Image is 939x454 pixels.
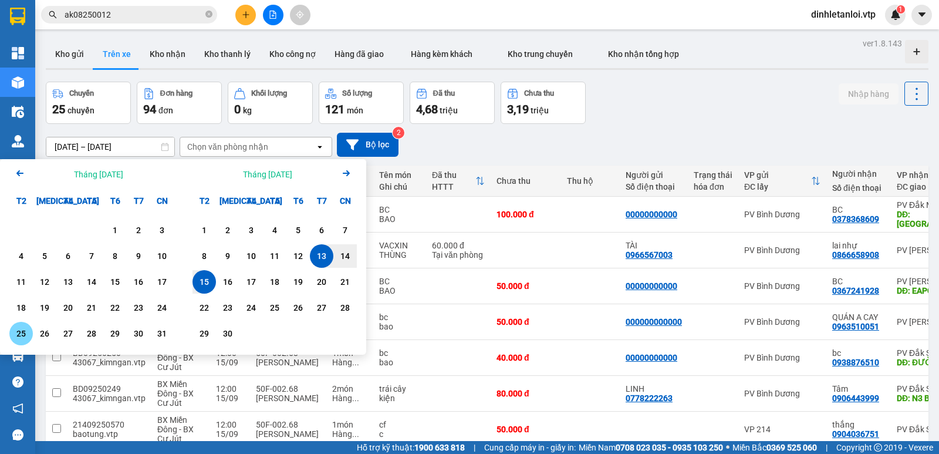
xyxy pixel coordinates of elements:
[832,394,879,403] div: 0906443999
[192,244,216,268] div: Choose Thứ Hai, tháng 09 8 2025. It's available.
[313,223,330,237] div: 6
[243,275,259,289] div: 17
[626,281,677,291] div: 00000000000
[60,327,76,341] div: 27
[608,49,679,59] span: Kho nhận tổng hợp
[802,7,885,22] span: dinhletanloi.vtp
[60,275,76,289] div: 13
[9,244,33,268] div: Choose Thứ Hai, tháng 08 4 2025. It's available.
[219,249,236,263] div: 9
[36,275,53,289] div: 12
[137,82,222,124] button: Đơn hàng94đơn
[154,249,170,263] div: 10
[36,249,53,263] div: 5
[150,270,174,294] div: Choose Chủ Nhật, tháng 08 17 2025. It's available.
[243,249,259,263] div: 10
[158,106,173,115] span: đơn
[626,384,682,394] div: LINH
[313,301,330,315] div: 27
[12,349,24,362] img: warehouse-icon
[103,244,127,268] div: Choose Thứ Sáu, tháng 08 8 2025. It's available.
[332,394,367,403] div: Hàng thông thường
[130,275,147,289] div: 16
[411,49,472,59] span: Hàng kèm khách
[379,348,420,358] div: bc
[333,270,357,294] div: Choose Chủ Nhật, tháng 09 21 2025. It's available.
[567,176,614,186] div: Thu hộ
[905,40,928,63] div: Tạo kho hàng mới
[286,270,310,294] div: Choose Thứ Sáu, tháng 09 19 2025. It's available.
[216,244,239,268] div: Choose Thứ Ba, tháng 09 9 2025. It's available.
[192,296,216,320] div: Choose Thứ Hai, tháng 09 22 2025. It's available.
[839,83,899,105] button: Nhập hàng
[243,301,259,315] div: 24
[12,47,24,59] img: dashboard-icon
[310,189,333,213] div: T7
[290,275,306,289] div: 19
[290,223,306,237] div: 5
[266,223,283,237] div: 4
[219,327,236,341] div: 30
[80,296,103,320] div: Choose Thứ Năm, tháng 08 21 2025. It's available.
[379,312,420,322] div: bc
[107,301,123,315] div: 22
[157,379,194,408] span: BX Miền Đông - BX Cư Jút
[67,106,94,115] span: chuyến
[832,286,879,295] div: 0367241928
[432,182,475,191] div: HTTT
[239,296,263,320] div: Choose Thứ Tư, tháng 09 24 2025. It's available.
[496,353,555,362] div: 40.000 đ
[154,223,170,237] div: 3
[12,106,24,118] img: warehouse-icon
[73,394,146,403] div: 43067_kimngan.vtp
[917,9,927,20] span: caret-down
[286,189,310,213] div: T6
[379,384,420,394] div: trái cây
[899,5,903,14] span: 1
[507,102,529,116] span: 3,19
[192,189,216,213] div: T2
[337,275,353,289] div: 21
[286,296,310,320] div: Choose Thứ Sáu, tháng 09 26 2025. It's available.
[160,89,192,97] div: Đơn hàng
[379,170,420,180] div: Tên món
[832,241,885,250] div: lai nhự
[496,389,555,398] div: 80.000 đ
[263,189,286,213] div: T5
[36,327,53,341] div: 26
[36,301,53,315] div: 19
[744,317,820,327] div: PV Bình Dương
[103,270,127,294] div: Choose Thứ Sáu, tháng 08 15 2025. It's available.
[832,277,885,286] div: BC
[263,270,286,294] div: Choose Thứ Năm, tháng 09 18 2025. It's available.
[266,249,283,263] div: 11
[694,170,732,180] div: Trạng thái
[196,249,212,263] div: 8
[524,89,554,97] div: Chưa thu
[150,322,174,345] div: Choose Chủ Nhật, tháng 08 31 2025. It's available.
[337,249,353,263] div: 14
[69,89,94,97] div: Chuyến
[379,241,420,250] div: VACXIN
[744,210,820,219] div: PV Bình Dương
[744,353,820,362] div: PV Bình Dương
[80,189,103,213] div: T5
[379,286,420,295] div: BAO
[337,133,398,157] button: Bộ lọc
[216,420,244,429] div: 12:00
[56,296,80,320] div: Choose Thứ Tư, tháng 08 20 2025. It's available.
[243,106,252,115] span: kg
[239,218,263,242] div: Choose Thứ Tư, tháng 09 3 2025. It's available.
[496,210,555,219] div: 100.000 đ
[339,166,353,180] svg: Arrow Right
[260,40,325,68] button: Kho công nợ
[243,223,259,237] div: 3
[13,166,27,180] svg: Arrow Left
[10,8,25,25] img: logo-vxr
[46,137,174,156] input: Select a date range.
[744,389,820,398] div: PV Bình Dương
[196,301,212,315] div: 22
[150,218,174,242] div: Choose Chủ Nhật, tháng 08 3 2025. It's available.
[744,246,820,255] div: PV Bình Dương
[12,403,23,414] span: notification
